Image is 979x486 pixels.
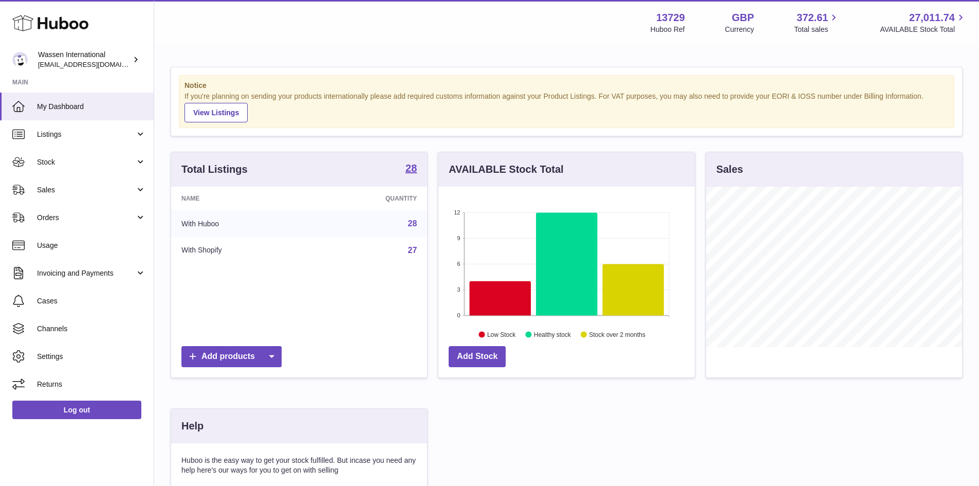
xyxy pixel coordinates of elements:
[37,324,146,334] span: Channels
[725,25,754,34] div: Currency
[457,235,460,241] text: 9
[37,241,146,250] span: Usage
[309,187,428,210] th: Quantity
[651,25,685,34] div: Huboo Ref
[37,268,135,278] span: Invoicing and Payments
[37,380,146,389] span: Returns
[454,209,460,215] text: 12
[181,346,282,367] a: Add products
[405,163,417,173] strong: 28
[487,331,516,338] text: Low Stock
[37,213,135,223] span: Orders
[171,210,309,237] td: With Huboo
[794,11,840,34] a: 372.61 Total sales
[12,401,141,419] a: Log out
[38,50,131,69] div: Wassen International
[37,157,135,167] span: Stock
[184,92,949,122] div: If you're planning on sending your products internationally please add required customs informati...
[457,312,460,318] text: 0
[405,163,417,175] a: 28
[732,11,754,25] strong: GBP
[184,103,248,122] a: View Listings
[12,52,28,67] img: internationalsupplychain@wassen.com
[716,163,743,176] h3: Sales
[457,261,460,267] text: 6
[37,185,135,195] span: Sales
[37,296,146,306] span: Cases
[181,419,204,433] h3: Help
[37,352,146,362] span: Settings
[408,246,417,255] a: 27
[880,11,967,34] a: 27,011.74 AVAILABLE Stock Total
[449,163,563,176] h3: AVAILABLE Stock Total
[449,346,506,367] a: Add Stock
[38,60,151,68] span: [EMAIL_ADDRESS][DOMAIN_NAME]
[534,331,571,338] text: Healthy stock
[909,11,955,25] span: 27,011.74
[457,286,460,293] text: 3
[408,219,417,228] a: 28
[184,81,949,91] strong: Notice
[656,11,685,25] strong: 13729
[794,25,840,34] span: Total sales
[37,102,146,112] span: My Dashboard
[181,163,248,176] h3: Total Listings
[880,25,967,34] span: AVAILABLE Stock Total
[171,187,309,210] th: Name
[171,237,309,264] td: With Shopify
[181,456,417,475] p: Huboo is the easy way to get your stock fulfilled. But incase you need any help here's our ways f...
[797,11,828,25] span: 372.61
[589,331,645,338] text: Stock over 2 months
[37,130,135,139] span: Listings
